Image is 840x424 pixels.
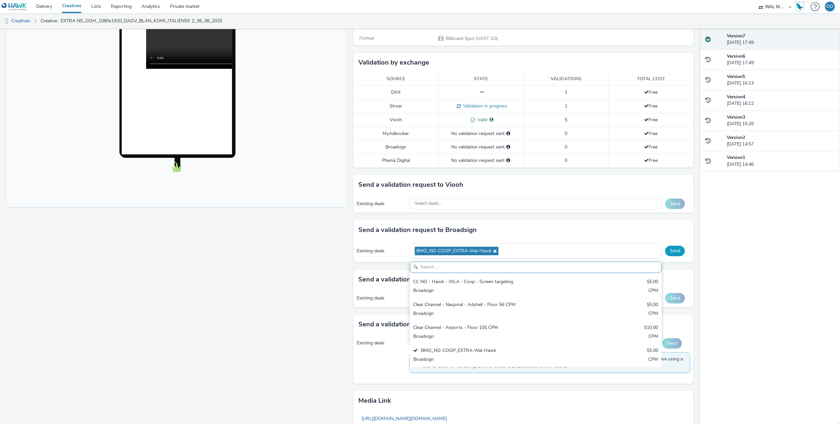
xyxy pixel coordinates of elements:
div: $5.00 [647,279,658,286]
h3: Validation by exchange [358,58,429,67]
span: 0 [565,130,567,137]
td: DAX [353,86,438,99]
button: Send [665,246,685,256]
div: CPM [648,310,658,318]
div: Clear Channel - Airports - Floor 10$ CPM [413,324,576,332]
div: BMO_NO-COOP_EXTRA-Wal-Hawk [413,347,576,355]
a: Creative : EXTRA NS_OOH_1080x1920_DAGV_BLAN_KOMI_ITALIENSK 2_36_38_2025 [37,13,225,29]
h3: Media link [358,396,391,406]
h3: Send a validation request to Broadsign [358,225,477,235]
div: No validation request sent [442,157,520,164]
td: Viooh [353,113,438,127]
td: Stroer [353,99,438,113]
span: Free [644,144,658,150]
div: [DATE] 15:26 [727,114,835,127]
strong: Version 6 [727,53,745,59]
span: Billboard Spot (VAST 3.0) [445,35,498,42]
span: 0 [565,144,567,150]
span: Free [644,89,658,95]
div: $10.00 [644,324,658,332]
div: [DATE] 17:49 [727,53,835,67]
button: Send [665,199,685,209]
span: Free [644,157,658,164]
div: [DATE] 17:49 [727,33,835,46]
span: BMO_NO-COOP_EXTRA-Wal-Hawk [416,248,492,254]
span: Validation in progress [461,103,507,109]
div: CPM [648,333,658,341]
img: Hawk Academy [795,1,805,12]
div: Broadsign [413,333,576,341]
button: Send [662,338,682,349]
span: Free [644,117,658,123]
span: 0 [565,157,567,164]
td: Broadsign [353,140,438,154]
button: Send [665,293,685,303]
span: Free [644,103,658,109]
div: No validation request sent [442,130,520,137]
th: Source [353,72,438,86]
strong: Version 7 [727,33,745,39]
img: dooh [3,18,10,25]
span: Free [644,130,658,137]
div: $5.00 [647,347,658,355]
strong: Version 3 [727,114,745,120]
span: Select deals... [415,201,442,206]
div: No validation request sent [442,144,520,150]
div: Please select a deal below and click on Send to send a validation request to Phenix Digital. [506,157,510,164]
div: Broadsign [413,287,576,295]
span: 5 [565,117,567,123]
th: Validations [523,72,608,86]
div: [DATE] 16:13 [727,73,835,87]
div: Broadsign [413,356,576,364]
div: [DATE] 16:12 [727,94,835,107]
td: Phenix Digital [353,154,438,167]
td: MyAdbooker [353,127,438,140]
div: CPM [648,287,658,295]
div: CPM [648,356,658,364]
div: Please select a deal below and click on Send to send a validation request to MyAdbooker. [506,130,510,137]
th: Total cost [608,72,693,86]
div: Please select a deal below and click on Send to send a validation request to Broadsign. [506,144,510,150]
div: Existing deals [357,340,406,346]
span: Format [359,35,374,41]
div: Existing deals [357,201,407,207]
div: Clear Channel - Nasjonal - Adshell - Floor 56 CPM [413,301,576,309]
div: CC NO - Hawk - WLA - Coop - Screen targeting [413,279,576,286]
div: [DATE] 14:46 [727,154,835,168]
div: OO [826,2,833,11]
div: $5.00 [647,301,658,309]
input: Search...... [410,261,661,273]
strong: Version 4 [727,94,745,100]
div: Existing deals [357,248,407,254]
h3: Send a validation request to MyAdbooker [358,275,485,284]
div: Existing deals [357,295,407,301]
strong: Version 1 [727,154,745,161]
div: Broadsign [413,310,576,318]
img: undefined Logo [2,3,27,11]
div: [DATE] 14:57 [727,134,835,148]
span: 1 [565,103,567,109]
span: 1 [565,89,567,95]
h3: Send a validation request to Phenix Digital [358,319,488,329]
th: State [438,72,523,86]
span: Valid [475,117,487,123]
strong: Version 5 [727,73,745,80]
h3: Send a validation request to Viooh [358,180,463,190]
a: Hawk Academy [795,1,807,12]
strong: Version 2 [727,134,745,141]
